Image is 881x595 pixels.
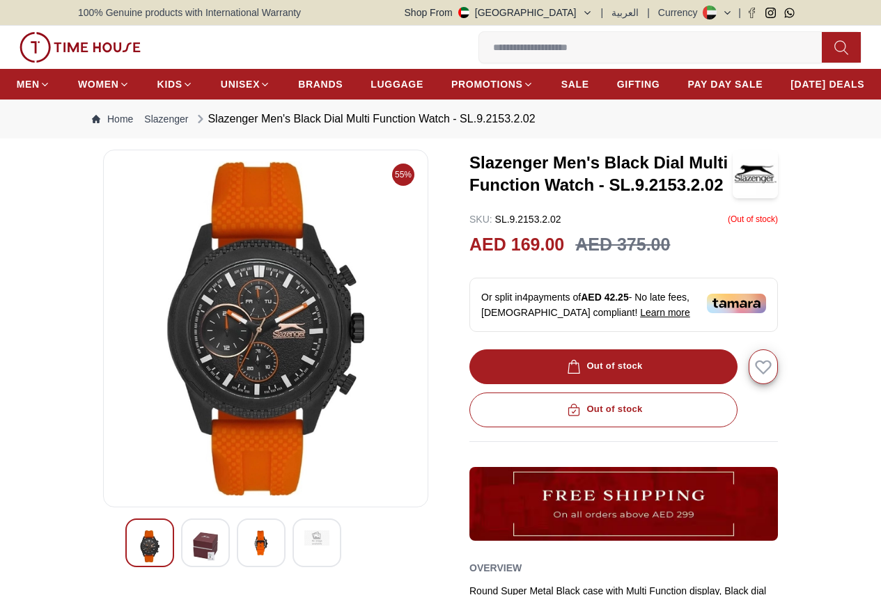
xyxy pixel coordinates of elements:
[157,77,182,91] span: KIDS
[78,72,130,97] a: WOMEN
[617,72,660,97] a: GIFTING
[687,77,763,91] span: PAY DAY SALE
[371,77,423,91] span: LUGGAGE
[451,77,523,91] span: PROMOTIONS
[194,111,535,127] div: Slazenger Men's Black Dial Multi Function Watch - SL.9.2153.2.02
[304,530,329,546] img: Slazenger Men's Black Dial Multi Function Watch - SL.9.2153.2.02
[20,32,141,63] img: ...
[221,72,270,97] a: UNISEX
[298,77,343,91] span: BRANDS
[405,6,593,19] button: Shop From[GEOGRAPHIC_DATA]
[17,72,50,97] a: MEN
[392,164,414,186] span: 55%
[601,6,604,19] span: |
[658,6,703,19] div: Currency
[144,112,188,126] a: Slazenger
[561,77,589,91] span: SALE
[611,6,639,19] button: العربية
[221,77,260,91] span: UNISEX
[78,77,119,91] span: WOMEN
[137,530,162,562] img: Slazenger Men's Black Dial Multi Function Watch - SL.9.2153.2.02
[640,307,690,318] span: Learn more
[371,72,423,97] a: LUGGAGE
[78,6,301,19] span: 100% Genuine products with International Warranty
[738,6,741,19] span: |
[790,77,864,91] span: [DATE] DEALS
[707,294,766,313] img: Tamara
[581,292,628,303] span: AED 42.25
[157,72,193,97] a: KIDS
[469,212,561,226] p: SL.9.2153.2.02
[469,152,733,196] h3: Slazenger Men's Black Dial Multi Function Watch - SL.9.2153.2.02
[469,278,778,332] div: Or split in 4 payments of - No late fees, [DEMOGRAPHIC_DATA] compliant!
[469,232,564,258] h2: AED 169.00
[647,6,650,19] span: |
[561,72,589,97] a: SALE
[617,77,660,91] span: GIFTING
[115,161,416,495] img: Slazenger Men's Black Dial Multi Function Watch - SL.9.2153.2.02
[733,150,778,198] img: Slazenger Men's Black Dial Multi Function Watch - SL.9.2153.2.02
[575,232,670,258] h3: AED 375.00
[784,8,795,18] a: Whatsapp
[790,72,864,97] a: [DATE] DEALS
[728,212,778,226] p: ( Out of stock )
[298,72,343,97] a: BRANDS
[765,8,776,18] a: Instagram
[458,7,469,18] img: United Arab Emirates
[17,77,40,91] span: MEN
[451,72,533,97] a: PROMOTIONS
[249,530,274,555] img: Slazenger Men's Black Dial Multi Function Watch - SL.9.2153.2.02
[469,214,492,225] span: SKU :
[193,530,218,562] img: Slazenger Men's Black Dial Multi Function Watch - SL.9.2153.2.02
[92,112,133,126] a: Home
[747,8,757,18] a: Facebook
[78,100,803,138] nav: Breadcrumb
[469,557,522,578] h2: Overview
[469,467,778,541] img: ...
[687,72,763,97] a: PAY DAY SALE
